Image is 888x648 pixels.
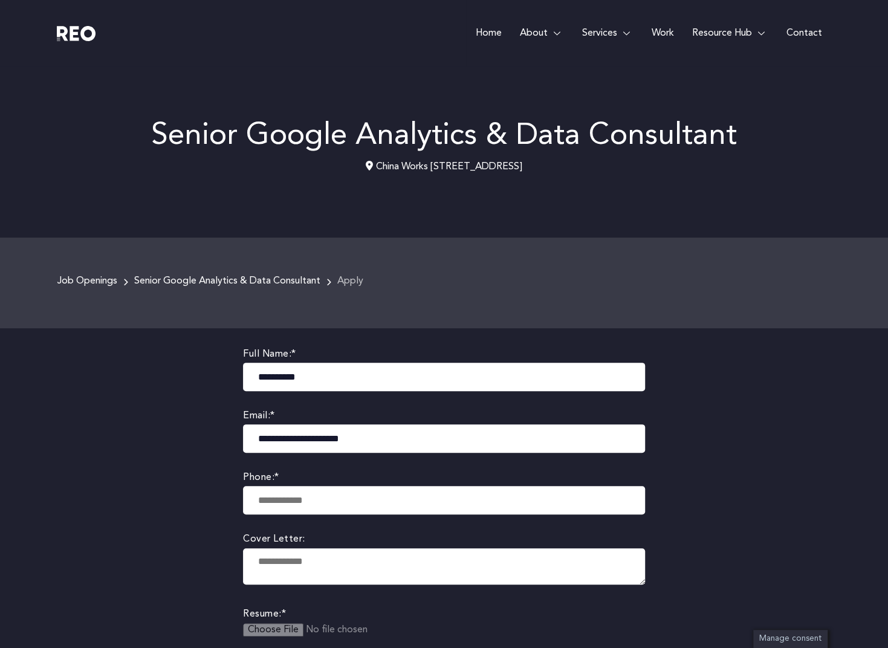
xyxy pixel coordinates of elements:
a: Job Openings [57,274,117,290]
label: Email: [243,408,645,424]
label: Full Name: [243,346,645,363]
label: Resume: [243,606,645,623]
a: Senior Google Analytics & Data Consultant [134,276,320,286]
label: Cover Letter: [243,531,645,548]
span: Apply [337,274,363,290]
span: Manage consent [759,635,822,643]
p: China Works [STREET_ADDRESS] [57,160,831,174]
label: Phone: [243,470,645,486]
